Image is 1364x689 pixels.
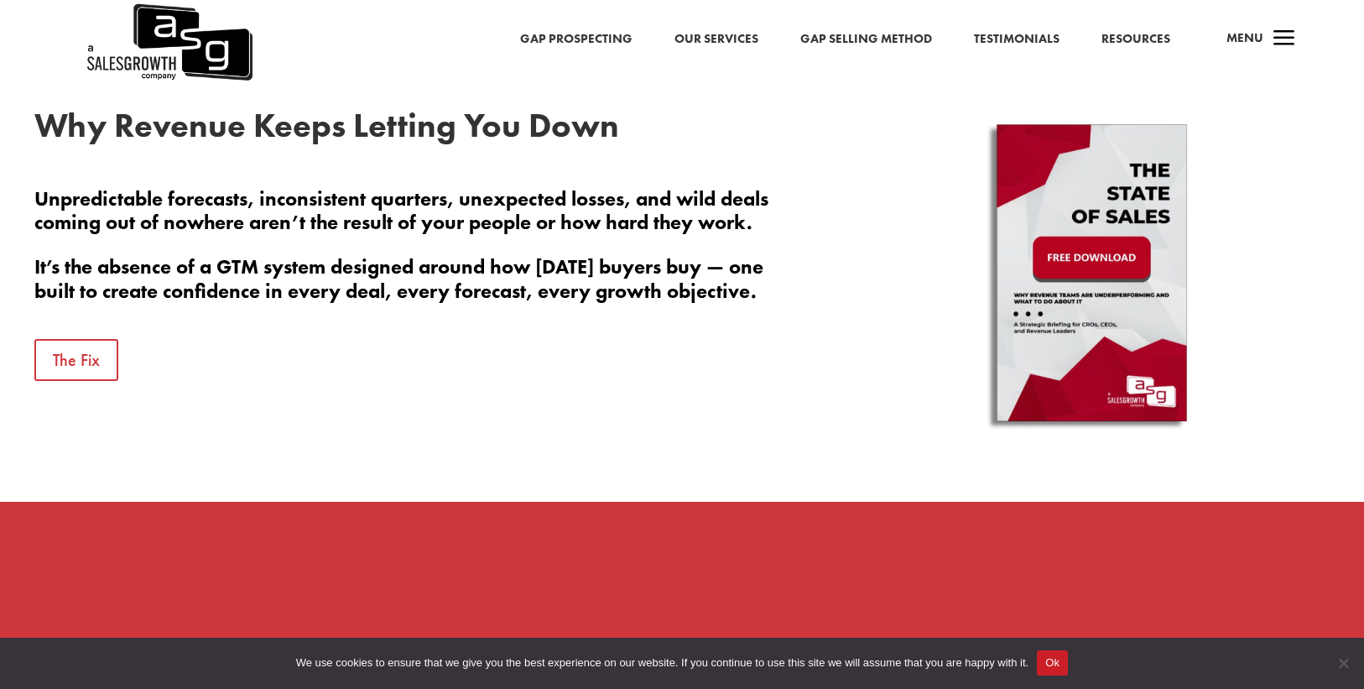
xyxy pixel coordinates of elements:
span: We use cookies to ensure that we give you the best experience on our website. If you continue to ... [296,655,1028,671]
span: Menu [1226,29,1263,46]
a: Testimonials [974,29,1059,50]
button: Ok [1037,650,1068,676]
h2: Why Revenue Keeps Letting You Down [34,109,783,151]
span: No [1335,655,1351,671]
a: Gap Selling Method [800,29,932,50]
a: Our Services [674,29,758,50]
span: a [1268,23,1301,56]
a: Gap Prospecting [520,29,633,50]
a: Resources [1101,29,1170,50]
img: State of Sales - Blog CTA - Download [945,109,1239,445]
a: The Fix [34,339,118,381]
p: Unpredictable forecasts, inconsistent quarters, unexpected losses, and wild deals coming out of n... [34,187,783,256]
p: It’s the absence of a GTM system designed around how [DATE] buyers buy — one built to create conf... [34,255,783,304]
